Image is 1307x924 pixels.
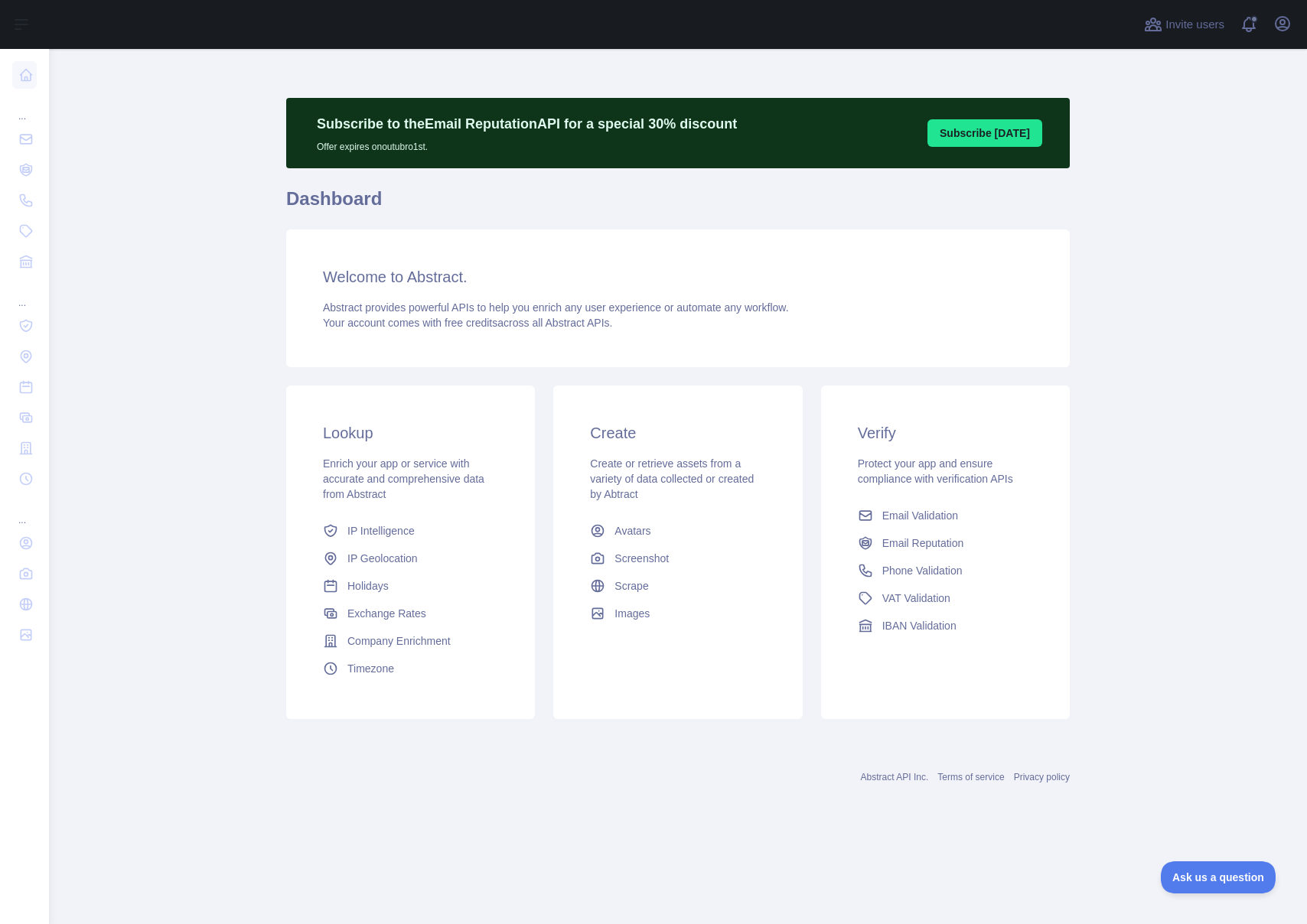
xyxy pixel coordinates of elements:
[852,557,1039,584] a: Phone Validation
[1014,772,1070,782] a: Privacy policy
[614,578,648,594] span: Scrape
[12,278,37,309] div: ...
[347,523,415,538] span: IP Intelligence
[614,606,650,621] span: Images
[861,772,929,782] a: Abstract API Inc.
[323,317,612,329] span: Your account comes with across all Abstract APIs.
[1141,12,1227,37] button: Invite users
[317,517,504,545] a: IP Intelligence
[927,119,1042,147] button: Subscribe [DATE]
[286,187,1070,223] h1: Dashboard
[852,584,1039,612] a: VAT Validation
[852,612,1039,639] a: IBAN Validation
[347,551,418,566] span: IP Geolocation
[614,523,650,538] span: Avatars
[12,496,37,526] div: ...
[347,606,426,621] span: Exchange Rates
[1165,16,1224,34] span: Invite users
[882,563,963,578] span: Phone Validation
[614,551,669,566] span: Screenshot
[317,600,504,627] a: Exchange Rates
[317,545,504,572] a: IP Geolocation
[323,301,789,314] span: Abstract provides powerful APIs to help you enrich any user experience or automate any workflow.
[347,661,394,676] span: Timezone
[882,591,950,606] span: VAT Validation
[858,422,1033,444] h3: Verify
[937,772,1004,782] a: Terms of service
[858,457,1013,485] span: Protect your app and ensure compliance with verification APIs
[323,266,1033,288] h3: Welcome to Abstract.
[317,135,737,153] p: Offer expires on outubro 1st.
[590,422,765,444] h3: Create
[590,457,754,500] span: Create or retrieve assets from a variety of data collected or created by Abtract
[445,317,497,329] span: free credits
[852,529,1039,557] a: Email Reputation
[347,578,389,594] span: Holidays
[882,618,957,633] span: IBAN Validation
[317,655,504,682] a: Timezone
[584,600,771,627] a: Images
[584,517,771,545] a: Avatars
[317,572,504,600] a: Holidays
[882,535,964,551] span: Email Reputation
[584,545,771,572] a: Screenshot
[347,633,451,649] span: Company Enrichment
[1161,861,1276,893] iframe: Toggle Customer Support
[584,572,771,600] a: Scrape
[852,502,1039,529] a: Email Validation
[317,113,737,135] p: Subscribe to the Email Reputation API for a special 30 % discount
[317,627,504,655] a: Company Enrichment
[12,92,37,122] div: ...
[323,457,484,500] span: Enrich your app or service with accurate and comprehensive data from Abstract
[882,508,958,523] span: Email Validation
[323,422,498,444] h3: Lookup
